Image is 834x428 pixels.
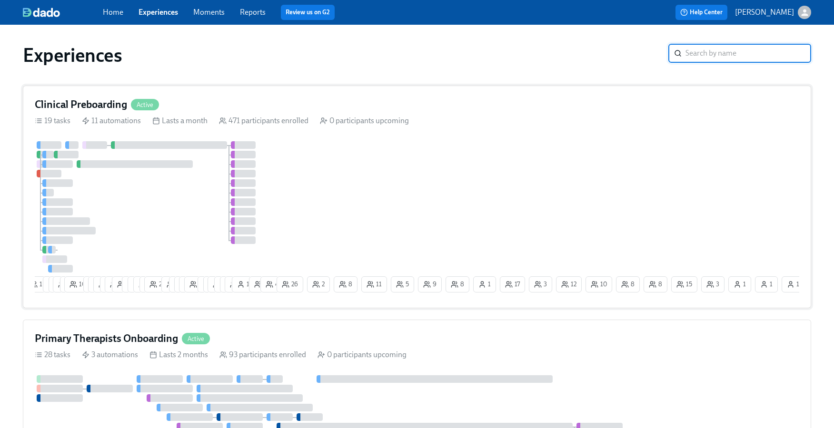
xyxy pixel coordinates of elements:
[735,6,811,19] button: [PERSON_NAME]
[23,8,60,17] img: dado
[25,276,51,292] button: 13
[58,280,74,289] span: 10
[35,116,70,126] div: 19 tasks
[169,276,192,292] button: 7
[451,280,464,289] span: 8
[282,280,298,289] span: 26
[122,276,148,292] button: 12
[182,335,210,342] span: Active
[35,97,127,112] h4: Clinical Preboarding
[193,8,225,17] a: Moments
[139,280,154,289] span: 12
[219,116,308,126] div: 471 participants enrolled
[240,8,266,17] a: Reports
[179,276,205,292] button: 14
[318,350,407,360] div: 0 participants upcoming
[100,276,124,292] button: 6
[334,276,357,292] button: 8
[277,276,303,292] button: 26
[214,276,238,292] button: 8
[189,280,206,289] span: 18
[237,280,249,289] span: 1
[184,276,211,292] button: 18
[48,280,61,289] span: 9
[361,276,387,292] button: 11
[35,350,70,360] div: 28 tasks
[133,280,148,289] span: 11
[152,116,208,126] div: Lasts a month
[418,276,442,292] button: 9
[219,280,233,289] span: 8
[446,276,469,292] button: 8
[473,276,496,292] button: 1
[391,276,414,292] button: 5
[117,280,130,289] span: 3
[735,7,794,18] p: [PERSON_NAME]
[128,276,153,292] button: 11
[110,280,126,289] span: 25
[320,116,409,126] div: 0 participants upcoming
[534,280,547,289] span: 3
[82,350,138,360] div: 3 automations
[616,276,640,292] button: 8
[112,276,135,292] button: 3
[220,276,244,292] button: 8
[266,280,278,289] span: 4
[701,276,725,292] button: 3
[671,276,697,292] button: 15
[591,280,607,289] span: 10
[213,280,228,289] span: 11
[131,101,159,108] span: Active
[82,116,141,126] div: 11 automations
[127,280,142,289] span: 12
[69,280,86,289] span: 10
[728,276,751,292] button: 1
[281,5,335,20] button: Review us on G2
[30,280,46,289] span: 13
[782,276,804,292] button: 1
[64,276,91,292] button: 10
[260,276,284,292] button: 4
[43,276,67,292] button: 9
[529,276,552,292] button: 3
[649,280,662,289] span: 8
[561,280,576,289] span: 12
[760,280,773,289] span: 1
[35,331,178,346] h4: Primary Therapists Onboarding
[149,280,166,289] span: 26
[644,276,667,292] button: 8
[478,280,491,289] span: 1
[139,276,165,292] button: 17
[219,350,306,360] div: 93 participants enrolled
[734,280,746,289] span: 1
[93,276,119,292] button: 15
[367,280,382,289] span: 11
[99,280,114,289] span: 15
[60,276,84,292] button: 6
[230,280,246,289] span: 14
[755,276,778,292] button: 1
[105,276,131,292] button: 25
[167,280,183,289] span: 10
[500,276,525,292] button: 17
[23,44,122,67] h1: Experiences
[787,280,799,289] span: 1
[685,44,811,63] input: Search by name
[307,276,330,292] button: 2
[676,280,692,289] span: 15
[23,86,811,308] a: Clinical PreboardingActive19 tasks 11 automations Lasts a month 471 participants enrolled 0 parti...
[198,276,220,292] button: 1
[88,276,113,292] button: 17
[556,276,582,292] button: 12
[232,276,255,292] button: 1
[586,276,612,292] button: 10
[208,276,233,292] button: 11
[144,276,171,292] button: 26
[83,276,106,292] button: 7
[339,280,352,289] span: 8
[249,276,272,292] button: 5
[53,276,79,292] button: 10
[396,280,409,289] span: 5
[23,8,103,17] a: dado
[161,276,188,292] button: 10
